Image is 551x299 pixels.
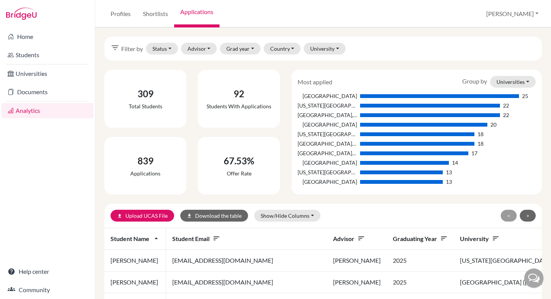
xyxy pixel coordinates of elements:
[264,43,301,55] button: Country
[2,103,93,118] a: Analytics
[501,210,517,222] button: <
[483,6,542,21] button: [PERSON_NAME]
[357,235,365,242] i: sort
[477,130,484,138] div: 18
[298,121,357,129] div: [GEOGRAPHIC_DATA]
[446,168,452,176] div: 13
[298,149,357,157] div: [GEOGRAPHIC_DATA][US_STATE]
[111,235,160,242] span: Student name
[333,235,365,242] span: Advisor
[130,154,160,168] div: 839
[207,102,271,110] div: Students with applications
[503,111,509,119] div: 22
[104,272,166,293] td: [PERSON_NAME]
[440,235,448,242] i: sort
[146,43,178,55] button: Status
[452,159,458,167] div: 14
[327,272,387,293] td: [PERSON_NAME]
[129,102,162,110] div: Total students
[254,210,320,222] button: Show/Hide Columns
[477,140,484,148] div: 18
[187,213,192,219] i: download
[180,210,248,222] button: downloadDownload the table
[2,282,93,297] a: Community
[213,235,220,242] i: sort
[490,121,497,129] div: 20
[152,235,160,242] i: arrow_drop_up
[298,101,357,109] div: [US_STATE][GEOGRAPHIC_DATA], [GEOGRAPHIC_DATA]
[522,92,528,100] div: 25
[111,43,120,52] i: filter_list
[292,77,338,87] div: Most applied
[2,264,93,279] a: Help center
[298,140,357,148] div: [GEOGRAPHIC_DATA][US_STATE]
[2,29,93,44] a: Home
[298,92,357,100] div: [GEOGRAPHIC_DATA]
[298,178,357,186] div: [GEOGRAPHIC_DATA]
[111,210,174,222] a: uploadUpload UCAS File
[129,87,162,101] div: 309
[2,66,93,81] a: Universities
[503,101,509,109] div: 22
[166,272,327,293] td: [EMAIL_ADDRESS][DOMAIN_NAME]
[387,250,454,272] td: 2025
[220,43,261,55] button: Grad year
[460,235,500,242] span: University
[490,76,536,88] button: Universities
[520,210,536,222] button: >
[130,169,160,177] div: Applications
[104,250,166,272] td: [PERSON_NAME]
[327,250,387,272] td: [PERSON_NAME]
[2,47,93,63] a: Students
[121,44,143,53] span: Filter by
[446,178,452,186] div: 13
[471,149,477,157] div: 17
[224,169,254,177] div: Offer rate
[224,154,254,168] div: 67.53%
[304,43,346,55] button: University
[6,8,37,20] img: Bridge-U
[298,130,357,138] div: [US_STATE][GEOGRAPHIC_DATA]
[172,235,220,242] span: Student email
[393,235,448,242] span: Graduating year
[2,84,93,100] a: Documents
[492,235,500,242] i: sort
[207,87,271,101] div: 92
[117,213,122,219] i: upload
[298,111,357,119] div: [GEOGRAPHIC_DATA], [GEOGRAPHIC_DATA]
[298,168,357,176] div: [US_STATE][GEOGRAPHIC_DATA]
[166,250,327,272] td: [EMAIL_ADDRESS][DOMAIN_NAME]
[298,159,357,167] div: [GEOGRAPHIC_DATA]
[456,76,541,88] div: Group by
[181,43,217,55] button: Advisor
[387,272,454,293] td: 2025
